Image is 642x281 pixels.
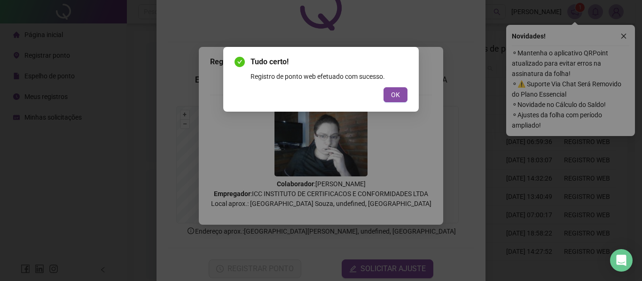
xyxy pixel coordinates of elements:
[251,56,407,68] span: Tudo certo!
[384,87,407,102] button: OK
[610,249,633,272] div: Open Intercom Messenger
[235,57,245,67] span: check-circle
[251,71,407,82] div: Registro de ponto web efetuado com sucesso.
[391,90,400,100] span: OK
